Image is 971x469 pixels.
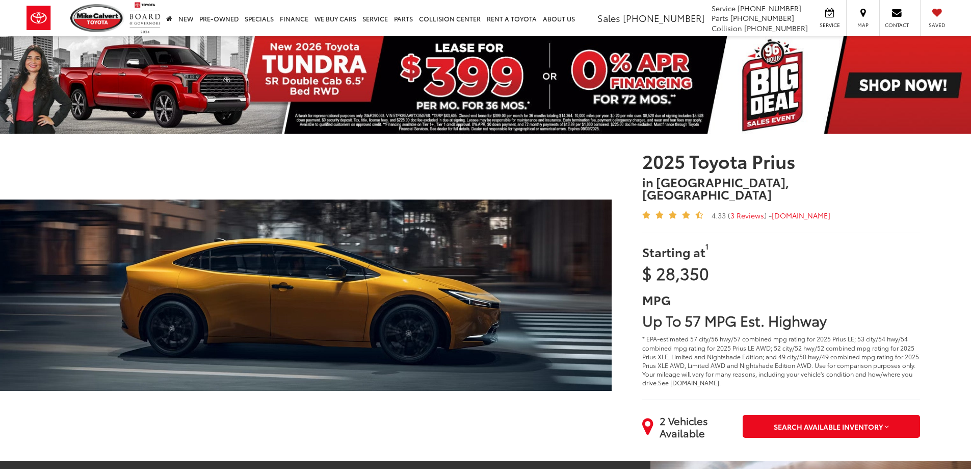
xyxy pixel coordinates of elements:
span: [PHONE_NUMBER] [738,3,801,13]
span: [PHONE_NUMBER] [730,13,794,23]
span: [PHONE_NUMBER] [623,11,704,24]
h3: MPG [642,293,920,306]
span: 2025 Toyota Prius [642,152,920,170]
span: Search Available Inventory [774,422,883,432]
h3: Starting at [642,245,920,258]
a: [DOMAIN_NAME] [772,210,830,220]
span: in [GEOGRAPHIC_DATA], [GEOGRAPHIC_DATA] [642,176,920,200]
button: Search Available Inventory [743,415,920,438]
span: Contact [885,21,909,29]
span: Service [712,3,736,13]
span: Sales [597,11,620,24]
sup: 1 [705,241,708,251]
span: Map [852,21,874,29]
i: Vehicles Available [642,417,653,436]
a: 3 Reviews [730,210,764,220]
span: 2 Vehicles Available [660,414,734,439]
span: Saved [926,21,948,29]
div: * EPA-estimated 57 city/56 hwy/57 combined mpg rating for 2025 Prius LE; 53 city/54 hwy/54 combin... [642,334,920,387]
span: Collision [712,23,742,33]
span: Parts [712,13,728,23]
p: Up To 57 MPG Est. Highway [642,313,827,327]
p: $ 28,350 [642,265,920,281]
img: Mike Calvert Toyota [70,4,124,32]
li: 4.33 ( ) - [712,210,830,220]
span: [PHONE_NUMBER] [744,23,808,33]
span: Service [818,21,841,29]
